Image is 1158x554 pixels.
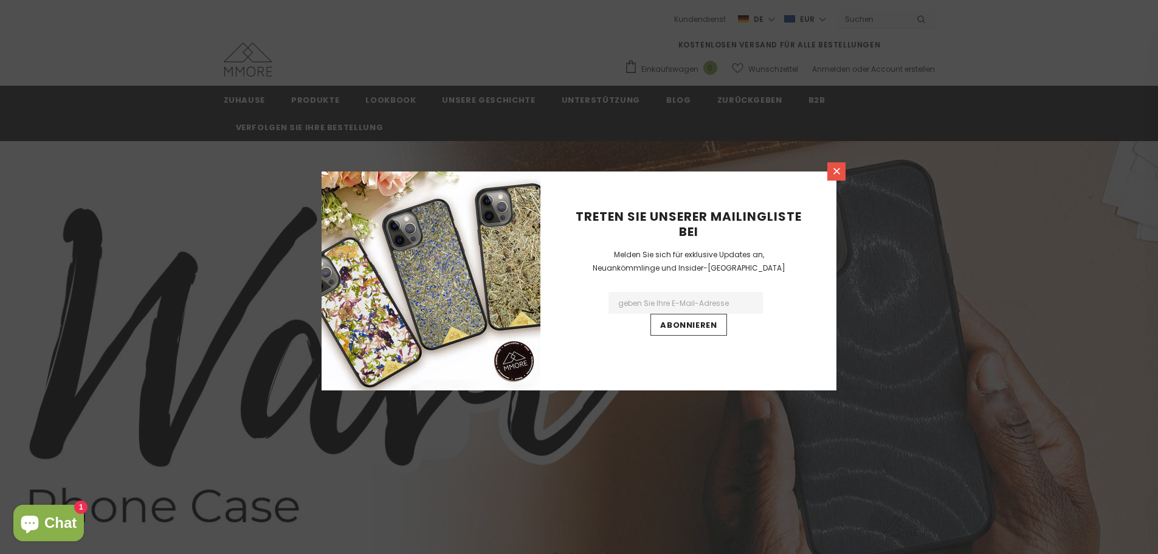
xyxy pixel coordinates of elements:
[576,208,802,240] span: Treten Sie unserer Mailingliste bei
[608,292,763,314] input: Email Address
[827,162,846,181] a: Schließen
[650,314,727,336] input: Abonnieren
[593,249,785,273] span: Melden Sie sich für exklusive Updates an, Neuankömmlinge und Insider-[GEOGRAPHIC_DATA]
[10,505,88,544] inbox-online-store-chat: Onlineshop-Chat von Shopify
